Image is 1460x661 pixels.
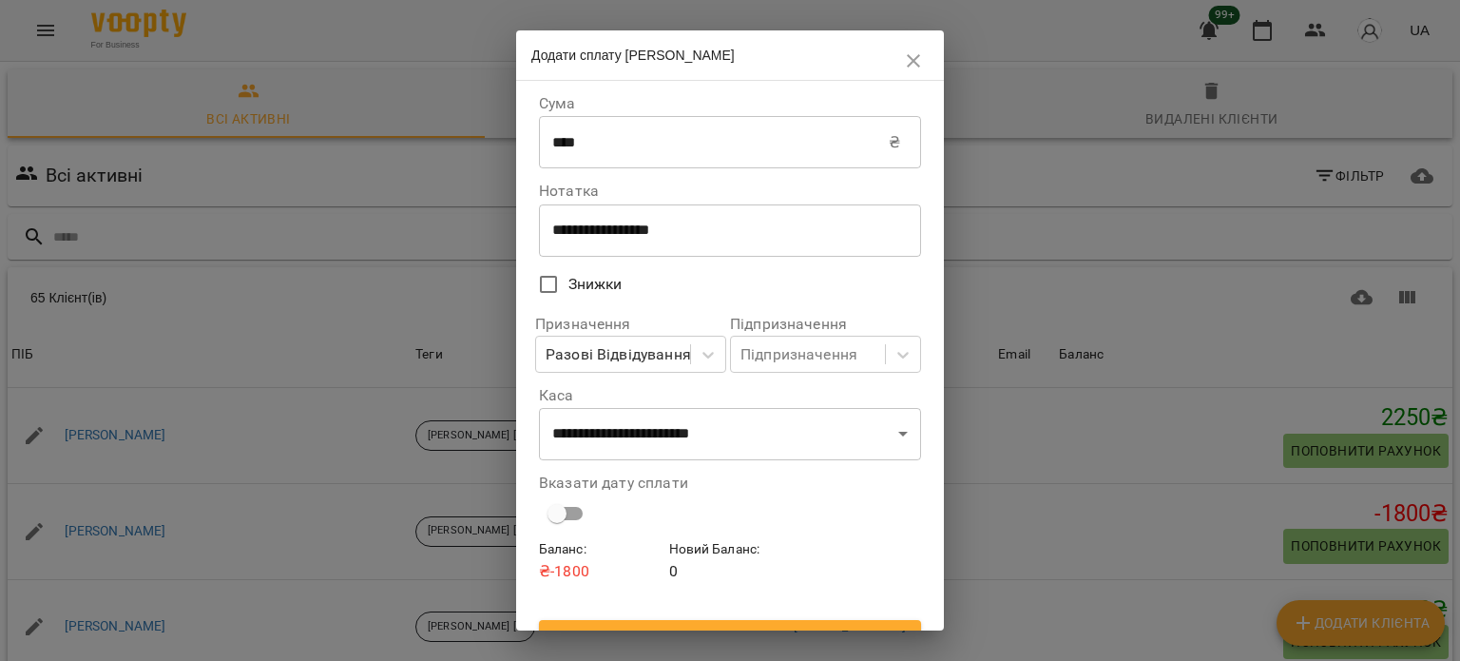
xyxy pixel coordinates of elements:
[535,317,726,332] label: Призначення
[730,317,921,332] label: Підпризначення
[568,273,623,296] span: Знижки
[546,343,691,366] div: Разові Відвідування
[531,48,735,63] span: Додати сплату [PERSON_NAME]
[539,184,921,199] label: Нотатка
[539,620,921,654] button: Підтвердити
[539,539,662,560] h6: Баланс :
[665,535,796,586] div: 0
[554,626,906,649] span: Підтвердити
[740,343,857,366] div: Підпризначення
[539,560,662,583] p: ₴ -1800
[889,131,900,154] p: ₴
[539,476,921,491] label: Вказати дату сплати
[539,388,921,403] label: Каса
[669,539,792,560] h6: Новий Баланс :
[539,96,921,111] label: Сума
